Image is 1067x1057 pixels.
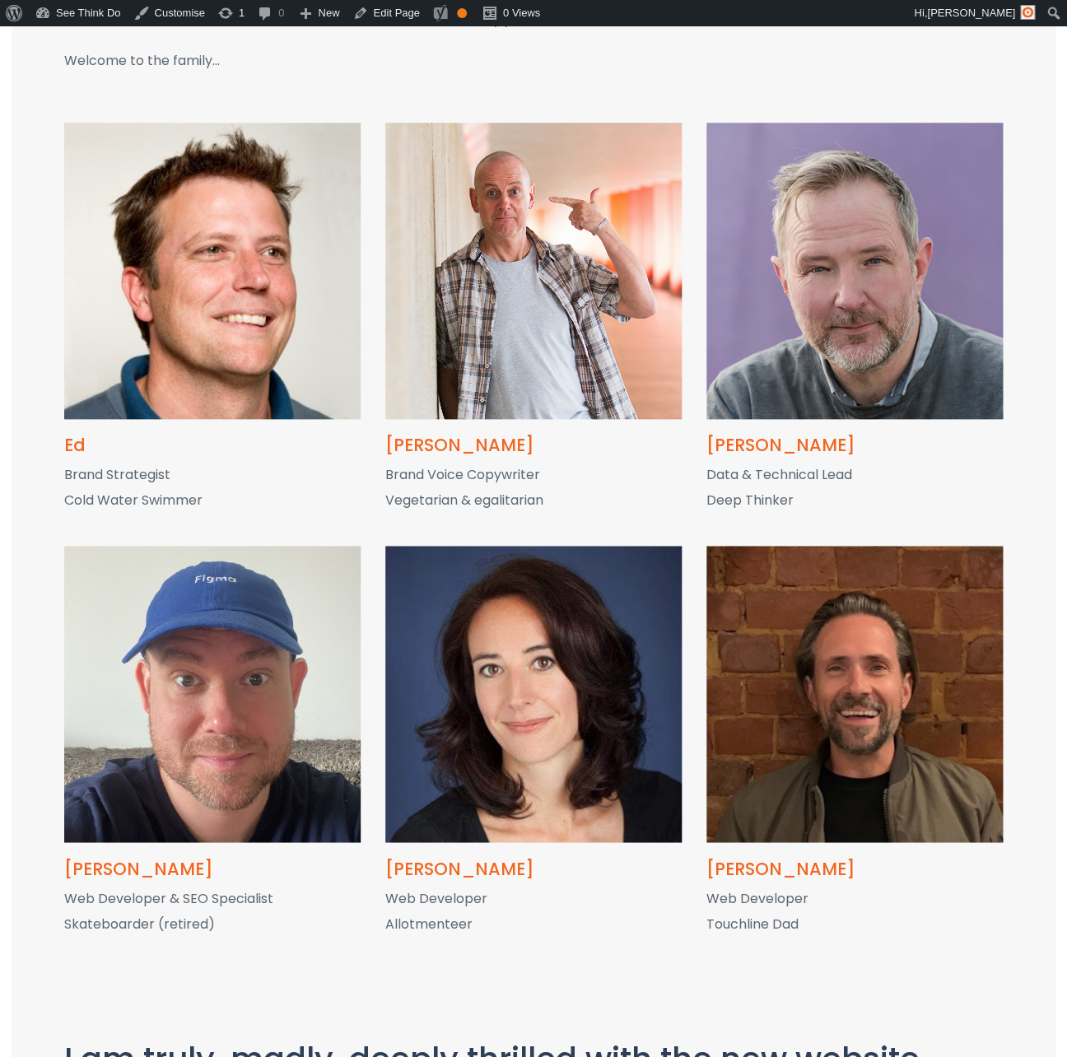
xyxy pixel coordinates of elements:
[706,123,1003,419] img: Alan Sparkes
[64,435,361,454] h4: Ed
[706,463,1003,513] p: Data & Technical Lead Deep Thinker
[64,463,361,513] p: Brand Strategist Cold Water Swimmer
[385,433,534,457] span: [PERSON_NAME]
[64,123,361,419] img: Ed Horrocks
[706,886,1003,936] p: Web Developer Touchline Dad
[706,859,1003,878] h4: Giles
[385,546,682,842] img: Rowan Richardson
[927,7,1015,19] span: [PERSON_NAME]
[706,856,855,880] span: [PERSON_NAME]
[64,546,361,842] img: Dan Curtis
[64,433,86,457] span: Ed
[385,123,682,419] img: Jonathan Wilcock
[706,435,1003,454] h4: Alan
[64,856,213,880] span: [PERSON_NAME]
[64,886,361,936] p: Web Developer & SEO Specialist Skateboarder (retired)
[706,433,855,457] span: [PERSON_NAME]
[385,859,682,878] h4: Rowan
[385,856,534,880] span: [PERSON_NAME]
[385,435,682,454] h4: Jonathan
[706,546,1003,842] img: Giles West
[64,49,762,73] p: Welcome to the family…
[385,463,682,513] p: Brand Voice Copywriter Vegetarian & egalitarian
[385,886,682,936] p: Web Developer Allotmenteer
[457,8,467,18] div: OK
[64,859,361,878] h4: Dan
